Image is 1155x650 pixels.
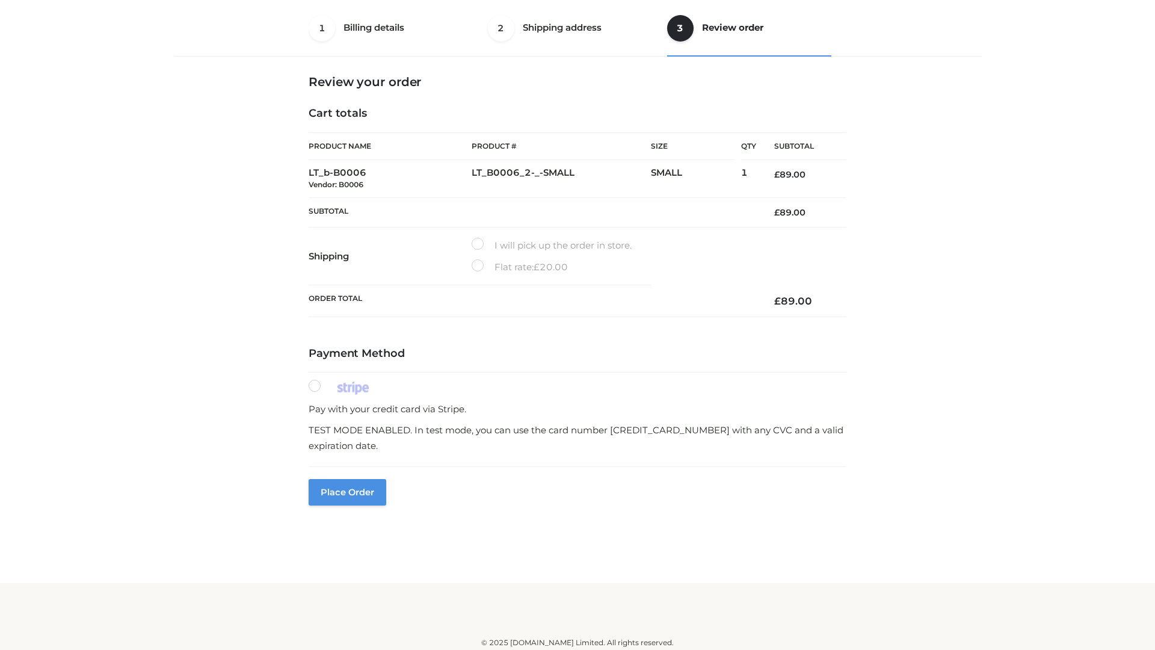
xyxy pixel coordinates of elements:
th: Product # [472,132,651,160]
h4: Payment Method [309,347,846,361]
td: LT_b-B0006 [309,160,472,198]
th: Product Name [309,132,472,160]
span: £ [774,169,780,180]
span: £ [774,207,780,218]
th: Shipping [309,227,472,285]
p: Pay with your credit card via Stripe. [309,401,846,417]
td: LT_B0006_2-_-SMALL [472,160,651,198]
th: Order Total [309,285,756,317]
label: Flat rate: [472,259,568,275]
th: Subtotal [309,197,756,227]
bdi: 89.00 [774,169,805,180]
span: £ [774,295,781,307]
bdi: 89.00 [774,207,805,218]
bdi: 20.00 [534,261,568,273]
h3: Review your order [309,75,846,89]
th: Size [651,133,735,160]
td: SMALL [651,160,741,198]
label: I will pick up the order in store. [472,238,632,253]
td: 1 [741,160,756,198]
div: © 2025 [DOMAIN_NAME] Limited. All rights reserved. [179,637,976,649]
th: Subtotal [756,133,846,160]
p: TEST MODE ENABLED. In test mode, you can use the card number [CREDIT_CARD_NUMBER] with any CVC an... [309,422,846,453]
th: Qty [741,132,756,160]
small: Vendor: B0006 [309,180,363,189]
h4: Cart totals [309,107,846,120]
span: £ [534,261,540,273]
bdi: 89.00 [774,295,812,307]
button: Place order [309,479,386,506]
